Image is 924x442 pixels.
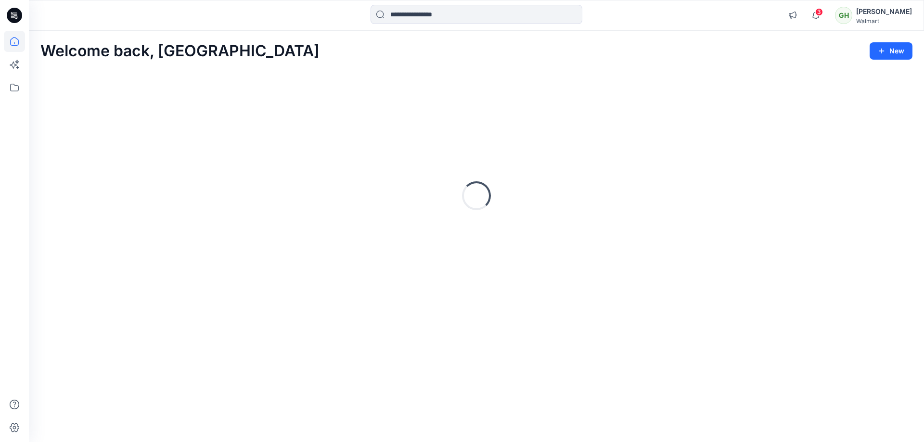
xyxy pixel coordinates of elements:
[835,7,852,24] div: GH
[40,42,320,60] h2: Welcome back, [GEOGRAPHIC_DATA]
[856,6,912,17] div: [PERSON_NAME]
[856,17,912,25] div: Walmart
[870,42,912,60] button: New
[815,8,823,16] span: 3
